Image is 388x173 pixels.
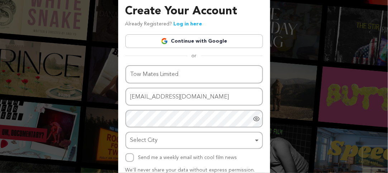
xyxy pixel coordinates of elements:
[125,20,202,29] p: Already Registered?
[161,38,168,45] img: Google logo
[130,135,254,146] div: Select City
[125,88,263,106] input: Email address
[174,21,202,27] a: Log in here
[187,52,201,59] span: or
[138,155,237,160] label: Send me a weekly email with cool film news
[125,65,263,83] input: Name
[125,3,263,20] h3: Create Your Account
[125,34,263,48] a: Continue with Google
[253,115,260,122] a: Show password as plain text. Warning: this will display your password on the screen.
